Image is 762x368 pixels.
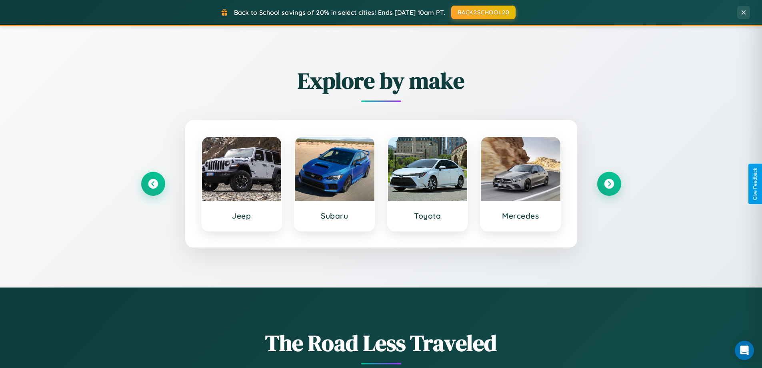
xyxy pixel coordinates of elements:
h1: The Road Less Traveled [141,328,621,358]
span: Back to School savings of 20% in select cities! Ends [DATE] 10am PT. [234,8,445,16]
h3: Jeep [210,211,274,221]
h3: Subaru [303,211,366,221]
button: BACK2SCHOOL20 [451,6,516,19]
div: Give Feedback [752,168,758,200]
h3: Toyota [396,211,460,221]
h2: Explore by make [141,65,621,96]
h3: Mercedes [489,211,552,221]
div: Open Intercom Messenger [735,341,754,360]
